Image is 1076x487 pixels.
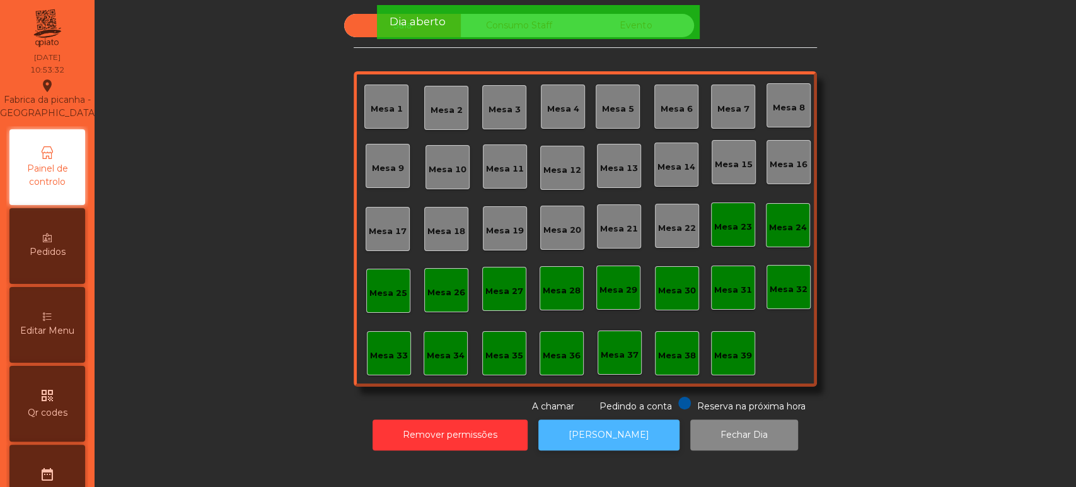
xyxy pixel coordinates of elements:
[599,401,672,412] span: Pedindo a conta
[373,420,528,450] button: Remover permissões
[599,284,637,296] div: Mesa 29
[372,162,404,175] div: Mesa 9
[600,223,638,235] div: Mesa 21
[658,349,696,362] div: Mesa 38
[30,245,66,259] span: Pedidos
[601,349,639,361] div: Mesa 37
[658,285,696,297] div: Mesa 30
[369,287,407,300] div: Mesa 25
[40,467,55,482] i: date_range
[714,221,752,233] div: Mesa 23
[34,52,61,63] div: [DATE]
[600,162,638,175] div: Mesa 13
[661,103,693,115] div: Mesa 6
[20,324,74,337] span: Editar Menu
[657,161,695,173] div: Mesa 14
[28,406,67,420] span: Qr codes
[532,401,574,412] span: A chamar
[543,285,581,297] div: Mesa 28
[40,78,55,93] i: location_on
[40,388,55,403] i: qr_code
[543,349,581,362] div: Mesa 36
[770,283,807,296] div: Mesa 32
[485,349,523,362] div: Mesa 35
[538,420,680,450] button: [PERSON_NAME]
[431,104,463,117] div: Mesa 2
[13,162,82,189] span: Painel de controlo
[486,163,524,175] div: Mesa 11
[369,225,407,238] div: Mesa 17
[370,349,408,362] div: Mesa 33
[344,14,461,37] div: Sala
[714,349,752,362] div: Mesa 39
[690,420,798,450] button: Fechar Dia
[658,222,696,235] div: Mesa 22
[485,285,523,298] div: Mesa 27
[547,103,579,115] div: Mesa 4
[543,164,581,177] div: Mesa 12
[371,103,403,115] div: Mesa 1
[715,158,753,171] div: Mesa 15
[427,225,465,238] div: Mesa 18
[427,286,465,299] div: Mesa 26
[427,349,465,362] div: Mesa 34
[30,64,64,76] div: 10:53:32
[543,224,581,237] div: Mesa 20
[486,225,524,237] div: Mesa 19
[429,163,466,176] div: Mesa 10
[773,102,805,114] div: Mesa 8
[769,221,807,234] div: Mesa 24
[717,103,749,115] div: Mesa 7
[602,103,634,115] div: Mesa 5
[697,401,806,412] span: Reserva na próxima hora
[714,284,752,296] div: Mesa 31
[32,6,62,50] img: qpiato
[770,158,807,171] div: Mesa 16
[389,14,445,30] span: Dia aberto
[489,103,521,116] div: Mesa 3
